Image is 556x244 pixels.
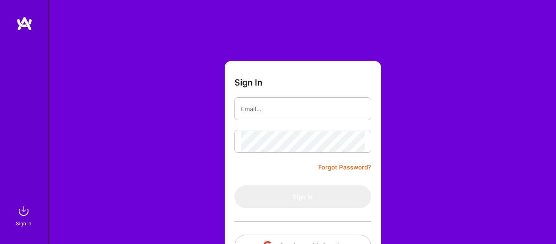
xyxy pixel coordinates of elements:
[241,99,365,119] input: Email...
[16,219,31,228] div: Sign In
[234,185,371,208] button: Sign In
[234,77,263,88] h3: Sign In
[15,203,32,219] img: sign in
[16,16,33,31] img: logo
[318,163,371,172] a: Forgot Password?
[17,203,32,228] a: sign inSign In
